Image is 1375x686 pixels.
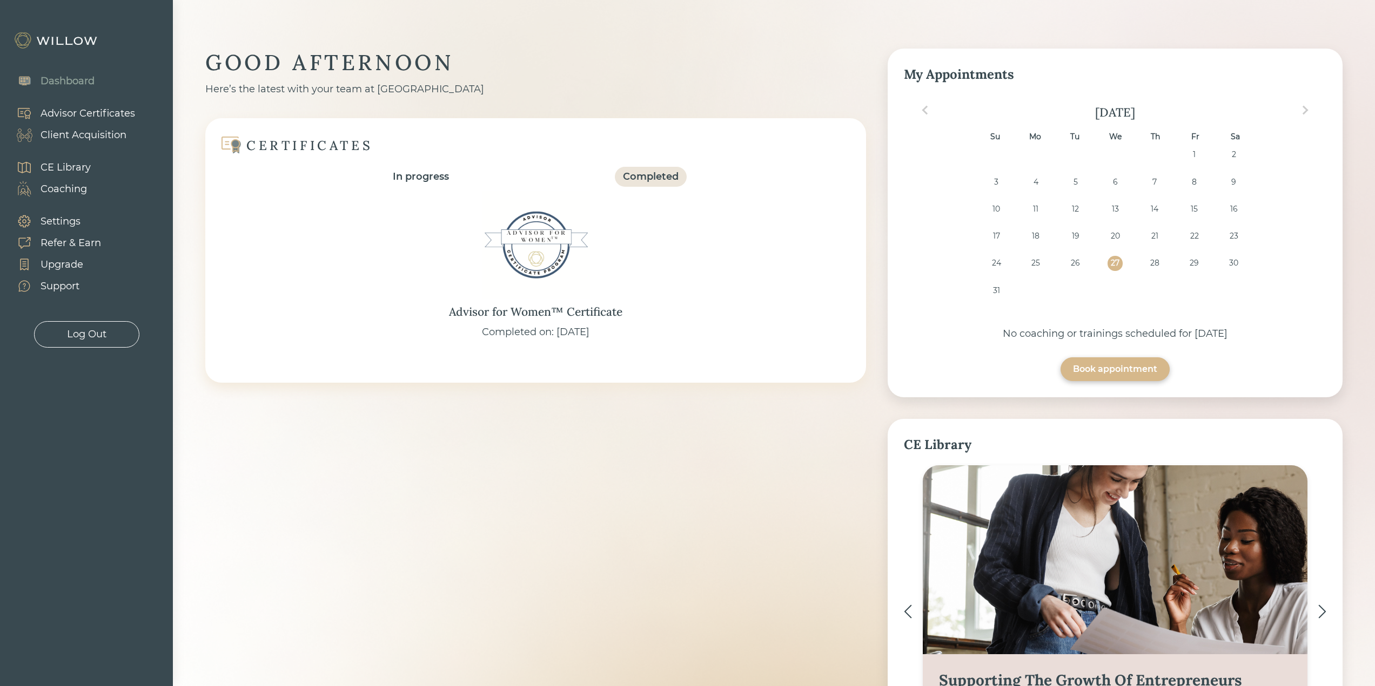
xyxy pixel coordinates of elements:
div: Choose Thursday, August 28th, 2025 [1148,256,1162,270]
div: Choose Tuesday, August 19th, 2025 [1068,229,1083,243]
div: No coaching or trainings scheduled for [DATE] [904,327,1326,341]
a: Dashboard [5,70,95,92]
img: Advisor for Women™ Certificate Badge [482,191,590,299]
div: Choose Friday, August 8th, 2025 [1187,175,1202,189]
div: Choose Friday, August 15th, 2025 [1187,202,1202,216]
a: CE Library [5,157,91,178]
div: Choose Friday, August 29th, 2025 [1187,256,1202,270]
div: Log Out [67,327,106,342]
div: Choose Thursday, August 7th, 2025 [1148,175,1162,189]
div: Choose Monday, August 11th, 2025 [1029,202,1043,216]
div: Choose Saturday, August 30th, 2025 [1226,256,1241,270]
div: Dashboard [41,74,95,89]
div: GOOD AFTERNOON [205,49,866,77]
div: CE Library [904,435,1326,454]
div: Mo [1028,130,1042,144]
div: Choose Monday, August 25th, 2025 [1029,256,1043,270]
div: Tu [1068,130,1082,144]
div: Choose Sunday, August 24th, 2025 [989,256,1003,270]
div: [DATE] [904,105,1326,120]
button: Previous Month [916,101,934,119]
a: Client Acquisition [5,124,135,146]
div: Advisor Certificates [41,106,135,121]
div: Choose Wednesday, August 6th, 2025 [1108,175,1122,189]
div: CE Library [41,160,91,175]
img: Willow [14,32,100,49]
div: Choose Sunday, August 17th, 2025 [989,229,1003,243]
div: Choose Saturday, August 23rd, 2025 [1226,229,1241,243]
div: In progress [393,169,449,184]
div: My Appointments [904,65,1326,84]
div: Sa [1228,130,1243,144]
div: Upgrade [41,257,83,272]
div: Choose Saturday, August 2nd, 2025 [1226,147,1241,162]
div: Settings [41,214,81,229]
div: Choose Sunday, August 31st, 2025 [989,283,1003,298]
div: Here’s the latest with your team at [GEOGRAPHIC_DATA] [205,82,866,97]
div: Completed [623,169,679,184]
div: Choose Wednesday, August 20th, 2025 [1108,229,1122,243]
a: Coaching [5,178,91,200]
div: We [1108,130,1122,144]
div: Choose Tuesday, August 5th, 2025 [1068,175,1083,189]
a: Settings [5,210,101,232]
div: Book appointment [1073,363,1157,376]
div: Choose Wednesday, August 27th, 2025 [1108,256,1122,270]
div: Su [988,130,1002,144]
a: Advisor Certificates [5,103,135,124]
div: Choose Wednesday, August 13th, 2025 [1108,202,1122,216]
div: Choose Sunday, August 10th, 2025 [989,202,1003,216]
div: Choose Thursday, August 21st, 2025 [1148,229,1162,243]
div: Th [1148,130,1163,144]
div: Completed on: [DATE] [482,325,589,339]
a: Refer & Earn [5,232,101,254]
div: Choose Monday, August 4th, 2025 [1029,175,1043,189]
div: month 2025-08 [907,147,1323,310]
div: Choose Thursday, August 14th, 2025 [1148,202,1162,216]
div: Choose Monday, August 18th, 2025 [1029,229,1043,243]
div: Choose Saturday, August 9th, 2025 [1226,175,1241,189]
div: Refer & Earn [41,236,101,250]
div: Choose Saturday, August 16th, 2025 [1226,202,1241,216]
div: Choose Tuesday, August 12th, 2025 [1068,202,1083,216]
div: CERTIFICATES [246,137,373,154]
div: Choose Sunday, August 3rd, 2025 [989,175,1003,189]
div: Choose Friday, August 22nd, 2025 [1187,229,1202,243]
div: Support [41,279,79,294]
button: Next Month [1297,101,1314,119]
div: Fr [1188,130,1203,144]
div: Choose Friday, August 1st, 2025 [1187,147,1202,162]
div: Choose Tuesday, August 26th, 2025 [1068,256,1083,270]
div: Client Acquisition [41,128,126,142]
div: Advisor for Women™ Certificate [449,303,622,321]
div: Coaching [41,182,87,196]
img: < [904,605,912,619]
img: > [1318,605,1326,619]
a: Upgrade [5,254,101,275]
